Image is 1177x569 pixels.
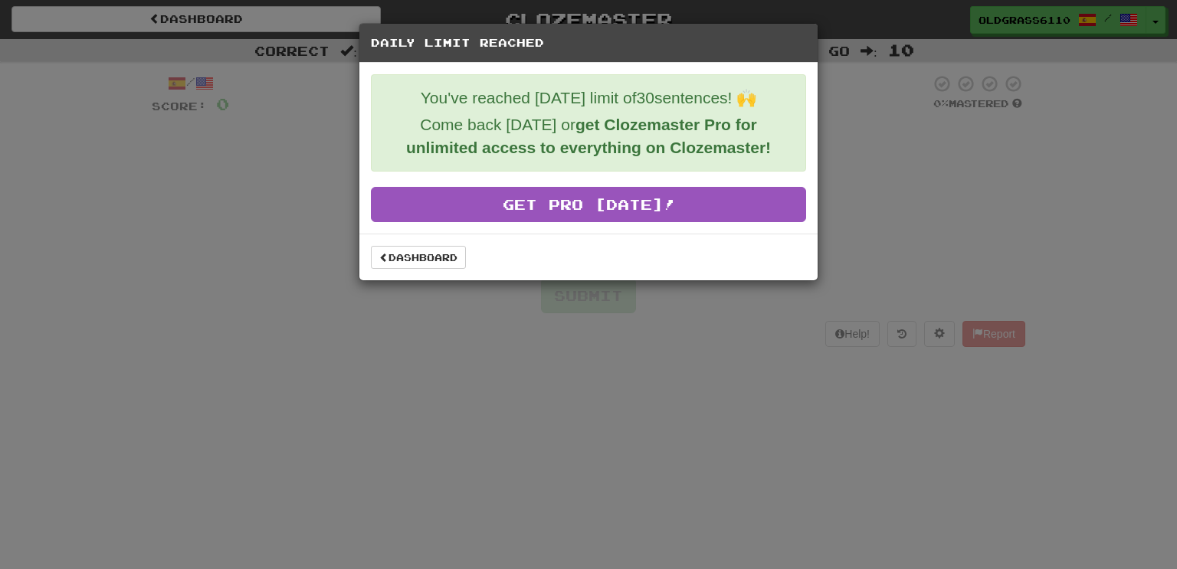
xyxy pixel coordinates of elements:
[371,187,806,222] a: Get Pro [DATE]!
[383,87,794,110] p: You've reached [DATE] limit of 30 sentences! 🙌
[406,116,771,156] strong: get Clozemaster Pro for unlimited access to everything on Clozemaster!
[371,246,466,269] a: Dashboard
[371,35,806,51] h5: Daily Limit Reached
[383,113,794,159] p: Come back [DATE] or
